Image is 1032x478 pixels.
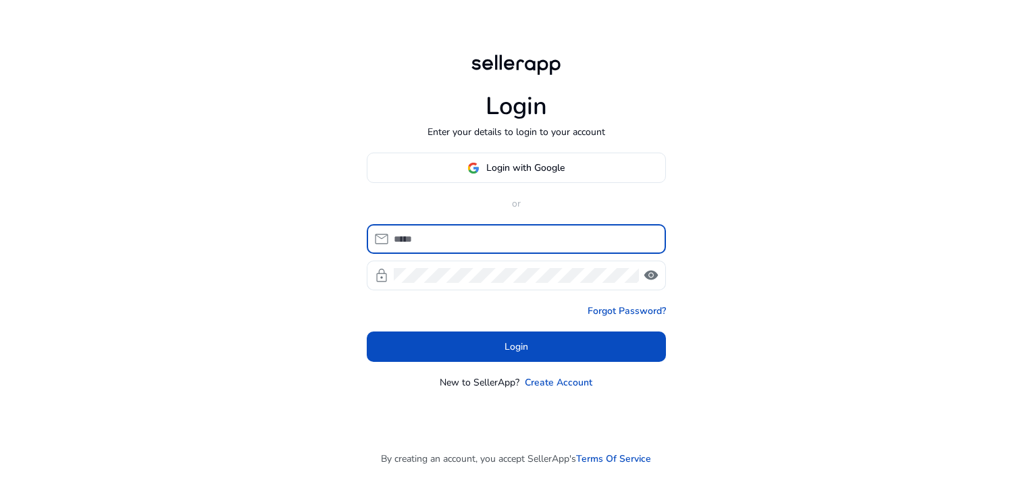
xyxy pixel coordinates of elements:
[505,340,528,354] span: Login
[367,153,666,183] button: Login with Google
[486,92,547,121] h1: Login
[643,267,659,284] span: visibility
[486,161,565,175] span: Login with Google
[440,375,519,390] p: New to SellerApp?
[373,231,390,247] span: mail
[367,196,666,211] p: or
[576,452,651,466] a: Terms Of Service
[588,304,666,318] a: Forgot Password?
[428,125,605,139] p: Enter your details to login to your account
[367,331,666,362] button: Login
[525,375,592,390] a: Create Account
[467,162,480,174] img: google-logo.svg
[373,267,390,284] span: lock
